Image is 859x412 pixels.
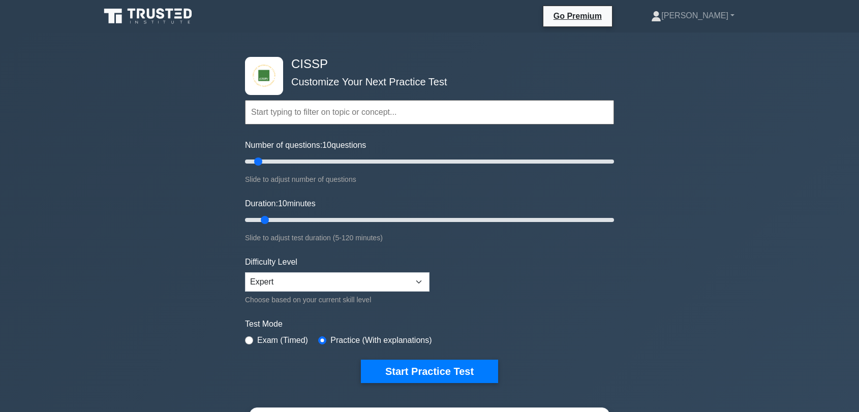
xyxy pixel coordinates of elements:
label: Difficulty Level [245,256,297,268]
div: Choose based on your current skill level [245,294,429,306]
label: Exam (Timed) [257,334,308,346]
h4: CISSP [287,57,564,72]
input: Start typing to filter on topic or concept... [245,100,614,124]
div: Slide to adjust number of questions [245,173,614,185]
a: [PERSON_NAME] [627,6,759,26]
label: Number of questions: questions [245,139,366,151]
label: Test Mode [245,318,614,330]
span: 10 [278,199,287,208]
label: Practice (With explanations) [330,334,432,346]
label: Duration: minutes [245,198,316,210]
button: Start Practice Test [361,360,498,383]
a: Go Premium [547,10,608,22]
span: 10 [322,141,331,149]
div: Slide to adjust test duration (5-120 minutes) [245,232,614,244]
